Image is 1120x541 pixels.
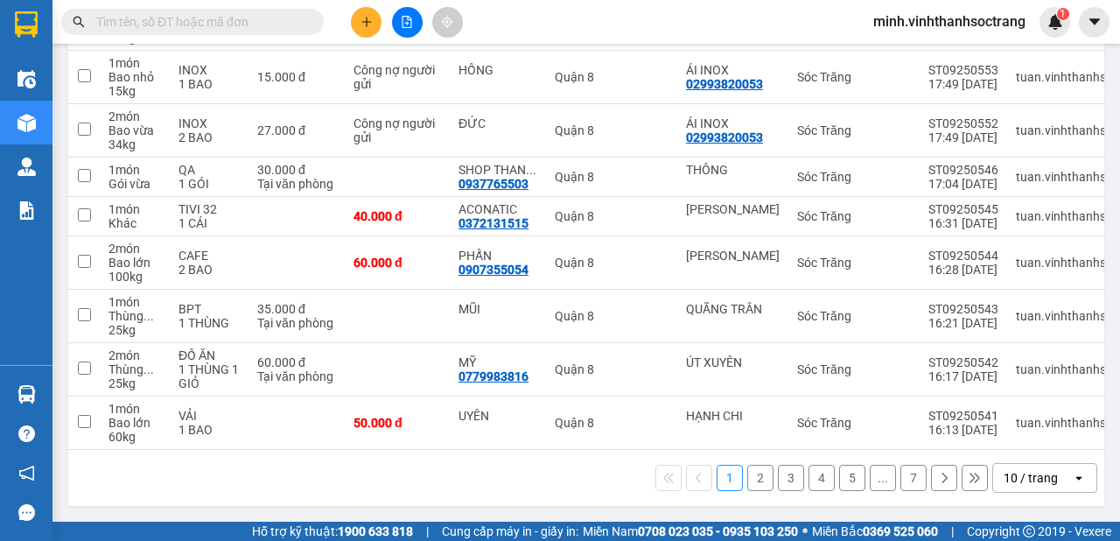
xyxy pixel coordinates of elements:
[108,84,161,98] div: 15 kg
[797,170,911,184] div: Sóc Trăng
[928,130,998,144] div: 17:49 [DATE]
[17,114,36,132] img: warehouse-icon
[108,242,161,256] div: 2 món
[108,270,161,284] div: 100 kg
[178,216,240,230] div: 1 CÁI
[108,348,161,362] div: 2 món
[257,355,336,369] div: 60.000 đ
[458,355,537,369] div: MỸ
[839,465,865,491] button: 5
[252,522,413,541] span: Hỗ trợ kỹ thuật:
[458,163,537,177] div: SHOP THANH GÁI
[442,522,578,541] span: Cung cấp máy in - giấy in:
[686,163,780,177] div: THÔNG
[458,177,528,191] div: 0937765503
[686,63,780,77] div: ÁI INOX
[555,123,668,137] div: Quận 8
[108,309,161,323] div: Thùng lớn
[257,316,336,330] div: Tại văn phòng
[863,524,938,538] strong: 0369 525 060
[555,416,668,430] div: Quận 8
[426,522,429,541] span: |
[178,163,240,177] div: QA
[870,465,896,491] button: ...
[686,355,780,369] div: ÚT XUYÊN
[797,70,911,84] div: Sóc Trăng
[1079,7,1109,38] button: caret-down
[928,63,998,77] div: ST09250553
[802,528,808,535] span: ⚪️
[178,77,240,91] div: 1 BAO
[178,423,240,437] div: 1 BAO
[812,522,938,541] span: Miền Bắc
[108,177,161,191] div: Gói vừa
[458,302,537,316] div: MŨI
[928,177,998,191] div: 17:04 [DATE]
[458,116,537,130] div: ĐỨC
[257,177,336,191] div: Tại văn phòng
[108,70,161,84] div: Bao nhỏ
[178,177,240,191] div: 1 GÓI
[686,249,780,263] div: TUẤN KIỆT
[353,416,441,430] div: 50.000 đ
[686,302,780,316] div: QUÃNG TRÂN
[458,263,528,277] div: 0907355054
[401,16,413,28] span: file-add
[353,256,441,270] div: 60.000 đ
[555,70,668,84] div: Quận 8
[458,63,537,77] div: HỒNG
[108,163,161,177] div: 1 món
[353,116,441,144] div: Công nợ người gửi
[108,256,161,270] div: Bao lớn
[458,202,537,216] div: ACONATIC
[392,7,423,38] button: file-add
[928,409,998,423] div: ST09250541
[108,416,161,430] div: Bao lớn
[143,309,154,323] span: ...
[808,465,835,491] button: 4
[797,256,911,270] div: Sóc Trăng
[257,369,336,383] div: Tại văn phòng
[526,163,536,177] span: ...
[441,16,453,28] span: aim
[178,316,240,330] div: 1 THÙNG
[108,123,161,137] div: Bao vừa
[686,202,780,216] div: NGỌC HÂN
[686,130,763,144] div: 02993820053
[108,430,161,444] div: 60 kg
[638,524,798,538] strong: 0708 023 035 - 0935 103 250
[178,263,240,277] div: 2 BAO
[108,216,161,230] div: Khác
[96,12,303,32] input: Tìm tên, số ĐT hoặc mã đơn
[108,376,161,390] div: 25 kg
[928,316,998,330] div: 16:21 [DATE]
[555,256,668,270] div: Quận 8
[18,465,35,481] span: notification
[178,362,240,390] div: 1 THÙNG 1 GIỎ
[108,323,161,337] div: 25 kg
[73,16,85,28] span: search
[797,362,911,376] div: Sóc Trăng
[15,11,38,38] img: logo-vxr
[257,163,336,177] div: 30.000 đ
[928,302,998,316] div: ST09250543
[928,249,998,263] div: ST09250544
[555,170,668,184] div: Quận 8
[928,116,998,130] div: ST09250552
[928,369,998,383] div: 16:17 [DATE]
[257,302,336,316] div: 35.000 đ
[1047,14,1063,30] img: icon-new-feature
[951,522,954,541] span: |
[178,130,240,144] div: 2 BAO
[108,402,161,416] div: 1 món
[1072,471,1086,485] svg: open
[583,522,798,541] span: Miền Nam
[108,362,161,376] div: Thùng xốp
[17,158,36,176] img: warehouse-icon
[178,348,240,362] div: ĐỒ ĂN
[1060,8,1066,20] span: 1
[928,202,998,216] div: ST09250545
[108,295,161,309] div: 1 món
[458,369,528,383] div: 0779983816
[360,16,373,28] span: plus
